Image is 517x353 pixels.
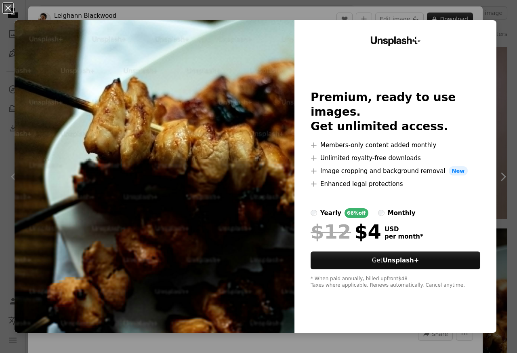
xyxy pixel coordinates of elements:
input: yearly66%off [311,210,317,216]
div: monthly [388,208,416,218]
div: 66% off [345,208,368,218]
span: per month * [385,233,423,240]
li: Unlimited royalty-free downloads [311,153,480,163]
span: $12 [311,221,351,242]
h2: Premium, ready to use images. Get unlimited access. [311,90,480,134]
div: * When paid annually, billed upfront $48 Taxes where applicable. Renews automatically. Cancel any... [311,276,480,289]
strong: Unsplash+ [382,257,419,264]
div: yearly [320,208,341,218]
button: GetUnsplash+ [311,252,480,269]
span: New [449,166,468,176]
span: USD [385,226,423,233]
li: Image cropping and background removal [311,166,480,176]
div: $4 [311,221,381,242]
input: monthly [378,210,385,216]
li: Members-only content added monthly [311,140,480,150]
li: Enhanced legal protections [311,179,480,189]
